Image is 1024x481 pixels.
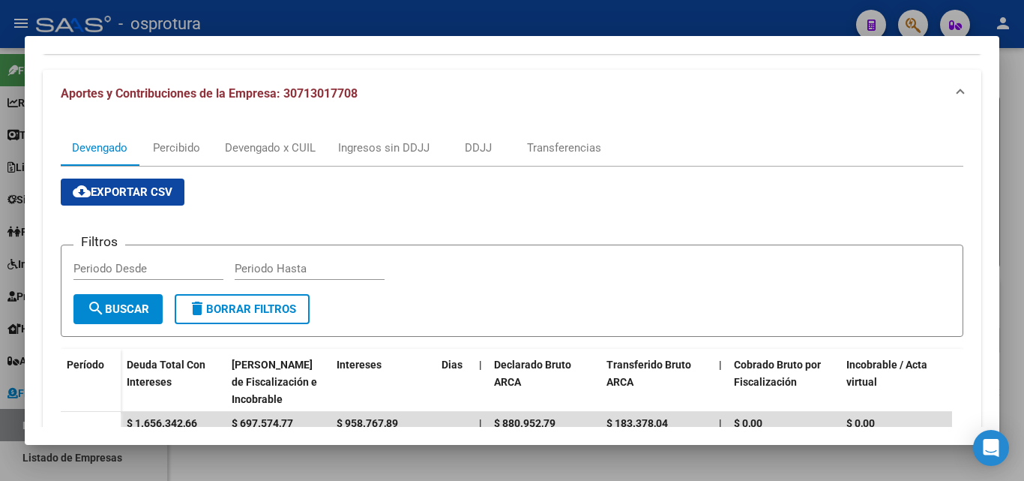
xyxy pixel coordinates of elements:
span: Exportar CSV [73,185,172,199]
datatable-header-cell: Intereses [331,349,436,415]
span: Intereses [337,359,382,371]
span: Incobrable / Acta virtual [846,359,927,388]
div: Devengado [72,140,127,156]
datatable-header-cell: Declarado Bruto ARCA [488,349,600,415]
span: Cobrado Bruto por Fiscalización [734,359,821,388]
div: Open Intercom Messenger [973,430,1009,466]
div: Percibido [153,140,200,156]
span: Dias [442,359,463,371]
datatable-header-cell: Período [61,349,121,412]
span: $ 697.574,77 [232,417,293,429]
datatable-header-cell: Transferido Bruto ARCA [600,349,713,415]
span: Declarado Bruto ARCA [494,359,571,388]
datatable-header-cell: Deuda Total Con Intereses [121,349,226,415]
button: Buscar [73,294,163,324]
span: Borrar Filtros [188,302,296,316]
span: $ 183.378,04 [606,417,668,429]
mat-icon: search [87,299,105,317]
div: Ingresos sin DDJJ [338,140,430,156]
datatable-header-cell: Dias [436,349,473,415]
span: $ 958.767,89 [337,417,398,429]
datatable-header-cell: Deuda Bruta Neto de Fiscalización e Incobrable [226,349,331,415]
span: Deuda Total Con Intereses [127,359,205,388]
span: | [719,417,722,429]
button: Exportar CSV [61,179,184,206]
span: Transferido Bruto ARCA [606,359,691,388]
mat-icon: delete [188,299,206,317]
span: | [719,359,722,371]
span: Aportes y Contribuciones de la Empresa: 30713017708 [61,86,358,101]
div: Devengado x CUIL [225,140,316,156]
span: $ 1.656.342,66 [127,417,197,429]
datatable-header-cell: Cobrado Bruto por Fiscalización [728,349,840,415]
span: $ 0,00 [734,417,762,429]
mat-icon: cloud_download [73,182,91,200]
span: $ 0,00 [846,417,875,429]
span: | [479,359,482,371]
span: Período [67,359,104,371]
button: Borrar Filtros [175,294,310,324]
div: Transferencias [527,140,601,156]
datatable-header-cell: Incobrable / Acta virtual [840,349,953,415]
mat-expansion-panel-header: Aportes y Contribuciones de la Empresa: 30713017708 [43,70,981,118]
div: DDJJ [465,140,492,156]
span: $ 880.952,79 [494,417,555,429]
h3: Filtros [73,233,125,250]
span: Buscar [87,302,149,316]
span: | [479,417,482,429]
datatable-header-cell: | [473,349,488,415]
datatable-header-cell: | [713,349,728,415]
span: [PERSON_NAME] de Fiscalización e Incobrable [232,359,317,405]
